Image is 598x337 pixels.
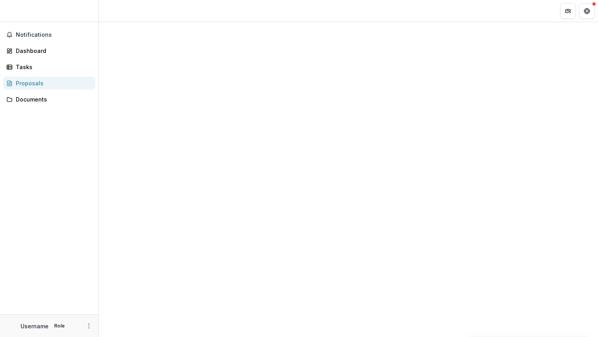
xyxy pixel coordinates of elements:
p: Role [52,322,67,329]
button: More [84,321,94,331]
button: Notifications [3,28,95,41]
div: Tasks [16,63,89,71]
p: Username [21,322,49,330]
a: Proposals [3,77,95,90]
button: Get Help [579,3,595,19]
div: Proposals [16,79,89,87]
span: Notifications [16,32,92,38]
div: Documents [16,95,89,104]
button: Partners [560,3,576,19]
a: Documents [3,93,95,106]
a: Dashboard [3,44,95,57]
a: Tasks [3,60,95,73]
div: Dashboard [16,47,89,55]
